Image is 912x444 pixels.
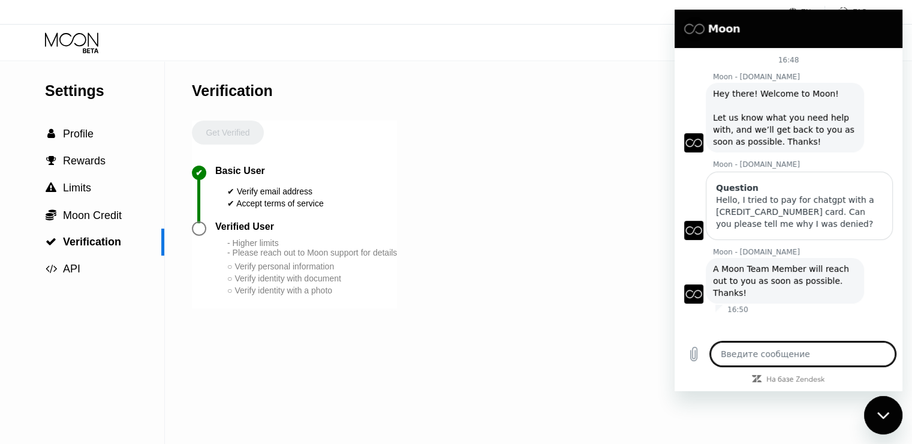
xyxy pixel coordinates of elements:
div: Verified User [215,221,274,232]
div: EN [788,6,825,18]
span: Profile [63,128,94,140]
span:  [47,128,55,139]
div: ○ Verify identity with a photo [227,286,397,295]
span: Rewards [63,155,106,167]
div: Settings [45,82,164,100]
div:  [45,209,57,221]
div: FAQ [853,8,867,16]
span:  [46,182,56,193]
span:  [46,155,56,166]
div: ○ Verify identity with document [227,274,397,283]
div: Verification [192,82,273,100]
div:  [45,128,57,139]
span:  [46,236,56,247]
span: API [63,263,80,275]
span:  [46,209,56,221]
div: ✔ Verify email address [227,187,324,196]
div:  [45,182,57,193]
span: Limits [63,182,91,194]
div: ✔ [195,168,203,178]
div: FAQ [825,6,867,18]
div: Basic User [215,166,265,176]
div: ○ Verify personal information [227,262,397,271]
iframe: Кнопка, открывающая окно обмена сообщениями; идет разговор [864,396,902,434]
div:  [45,155,57,166]
iframe: Окно обмена сообщениями [675,10,902,391]
span: Moon Credit [63,209,122,221]
div: ✔ Accept terms of service [227,199,324,208]
div: EN [801,8,811,16]
div: - Higher limits - Please reach out to Moon support for details [227,238,397,257]
span: Verification [63,236,121,248]
div:  [45,236,57,247]
div:  [45,263,57,274]
span:  [46,263,57,274]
